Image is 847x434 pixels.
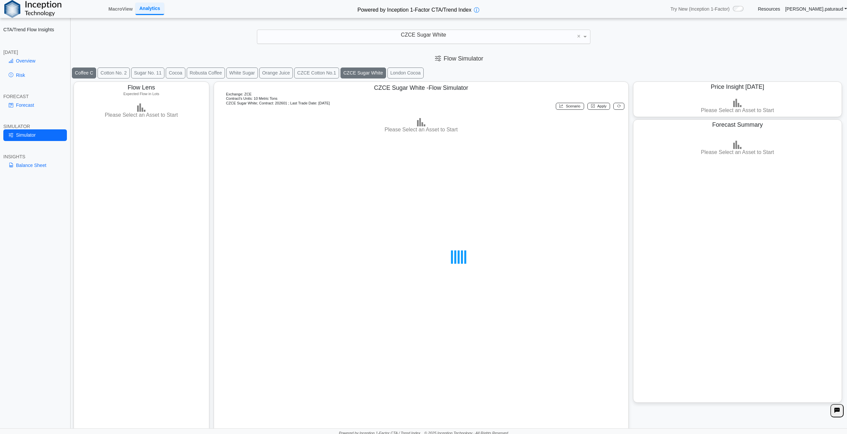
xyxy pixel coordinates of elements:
button: CZCE Cotton No.1 [294,68,339,78]
div: FORECAST [3,93,67,99]
button: White Sugar [226,68,258,78]
a: Simulator [3,129,67,141]
a: Analytics [135,3,164,15]
a: Overview [3,55,67,67]
button: Cocoa [166,68,185,78]
a: MacroView [106,3,135,15]
div: [DATE] [3,49,67,55]
button: Coffee C [72,68,96,78]
div: INSIGHTS [3,154,67,160]
div: SIMULATOR [3,123,67,129]
span: Clear value [576,30,582,44]
span: × [577,33,581,39]
button: Cotton No. 2 [98,68,130,78]
a: Balance Sheet [3,160,67,171]
a: Risk [3,70,67,81]
a: Forecast [3,99,67,111]
a: [PERSON_NAME].paturaud [785,6,847,12]
button: Robusta Coffee [187,68,225,78]
button: London Cocoa [387,68,424,78]
a: Resources [758,6,780,12]
span: CZCE Sugar White [401,32,446,38]
button: Orange Juice [259,68,293,78]
h2: CTA/Trend Flow Insights [3,27,67,33]
span: Flow Simulator [435,55,483,62]
h2: Powered by Inception 1-Factor CTA/Trend Index [355,4,474,14]
button: CZCE Sugar White [340,68,386,78]
button: Sugar No. 11 [131,68,165,78]
span: Try New (Inception 1-Factor) [671,6,730,12]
